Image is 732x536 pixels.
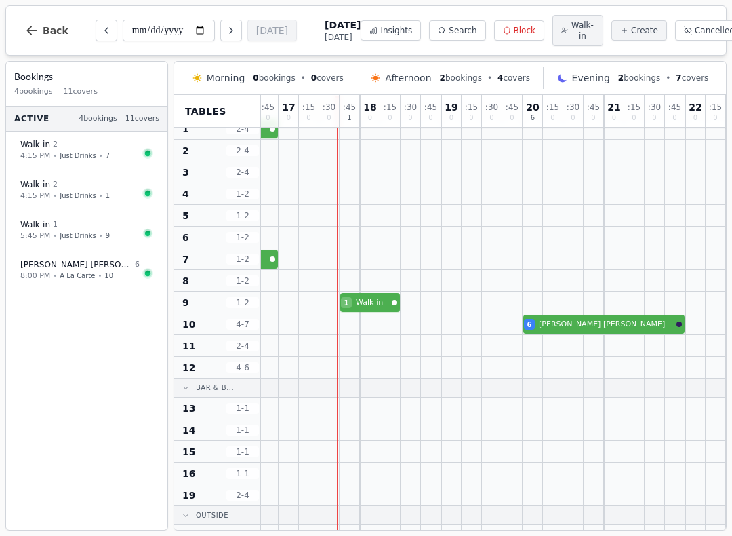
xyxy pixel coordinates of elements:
span: Afternoon [385,71,431,85]
span: Walk-in [356,297,389,309]
span: 0 [693,115,697,121]
span: : 45 [587,103,600,111]
span: 2 [618,73,624,83]
span: 0 [612,115,616,121]
span: [PERSON_NAME] [PERSON_NAME] [20,259,132,270]
span: • [53,191,57,201]
span: 0 [287,115,291,121]
span: Insights [380,25,412,36]
span: : 15 [546,103,559,111]
span: : 15 [628,103,640,111]
span: 0 [449,115,453,121]
span: 1 [344,298,349,308]
span: 6 [531,115,535,121]
span: [PERSON_NAME] [PERSON_NAME] [539,319,674,330]
span: : 15 [302,103,315,111]
span: : 30 [567,103,579,111]
button: Block [494,20,544,41]
span: 6 [527,320,532,330]
span: 11 covers [125,113,159,125]
button: Create [611,20,667,41]
span: 11 covers [64,86,98,98]
span: 17 [282,102,295,112]
button: Previous day [96,20,117,41]
span: 0 [266,115,270,121]
span: 0 [713,115,717,121]
span: Create [631,25,658,36]
span: 0 [652,115,656,121]
span: 2 - 4 [226,145,259,156]
span: 0 [311,73,317,83]
span: 19 [445,102,457,112]
span: 1 [347,115,351,121]
span: Outside [196,510,228,520]
button: [PERSON_NAME] [PERSON_NAME]68:00 PM•A La Carte•10 [12,252,162,289]
span: 2 - 4 [226,123,259,134]
span: • [53,151,57,161]
span: 1 - 2 [226,275,259,286]
span: 1 - 2 [226,254,259,265]
button: Search [429,20,485,41]
span: 1 - 2 [226,232,259,243]
span: 4 bookings [79,113,117,125]
span: 15 [182,445,195,459]
span: 18 [363,102,376,112]
span: : 15 [465,103,478,111]
span: Just Drinks [60,151,96,161]
span: A La Carte [60,271,95,281]
button: Walk-in 24:15 PM•Just Drinks•1 [12,172,162,209]
span: 0 [632,115,636,121]
span: 0 [368,115,372,121]
span: 0 [253,73,258,83]
span: 4 [497,73,503,83]
span: : 45 [424,103,437,111]
span: Tables [185,104,226,118]
span: : 45 [343,103,356,111]
span: 0 [510,115,514,121]
span: Morning [207,71,245,85]
span: 10 [104,271,113,281]
span: 4:15 PM [20,151,50,162]
span: : 30 [323,103,335,111]
span: 1 - 2 [226,210,259,221]
span: 1 - 1 [226,446,259,457]
span: 2 [53,179,58,191]
button: Walk-in 15:45 PM•Just Drinks•9 [12,212,162,249]
span: • [99,231,103,241]
span: 0 [489,115,493,121]
h3: Bookings [14,70,159,83]
span: Block [514,25,535,36]
span: 20 [526,102,539,112]
span: 0 [428,115,432,121]
span: 4 - 7 [226,319,259,330]
button: Insights [361,20,421,41]
span: 21 [607,102,620,112]
span: 1 - 1 [226,468,259,479]
span: 11 [182,339,195,353]
span: 0 [672,115,676,121]
span: 4:15 PM [20,191,50,202]
span: : 45 [668,103,681,111]
span: 0 [591,115,595,121]
span: 1 [182,122,189,136]
span: : 15 [384,103,396,111]
span: 0 [388,115,392,121]
button: Walk-in [552,15,603,46]
span: 9 [182,296,189,309]
span: Walk-in [571,20,594,41]
span: 0 [550,115,554,121]
span: 19 [182,489,195,502]
button: Next day [220,20,242,41]
span: 2 - 4 [226,167,259,178]
span: : 45 [262,103,274,111]
span: 1 [53,219,58,231]
span: • [53,271,57,281]
span: 2 - 4 [226,341,259,351]
span: 2 [440,73,445,83]
span: Walk-in [20,219,50,230]
span: 7 [182,252,189,266]
span: 7 [106,151,110,161]
span: 14 [182,423,195,437]
span: 12 [182,361,195,375]
span: 2 [53,139,58,151]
